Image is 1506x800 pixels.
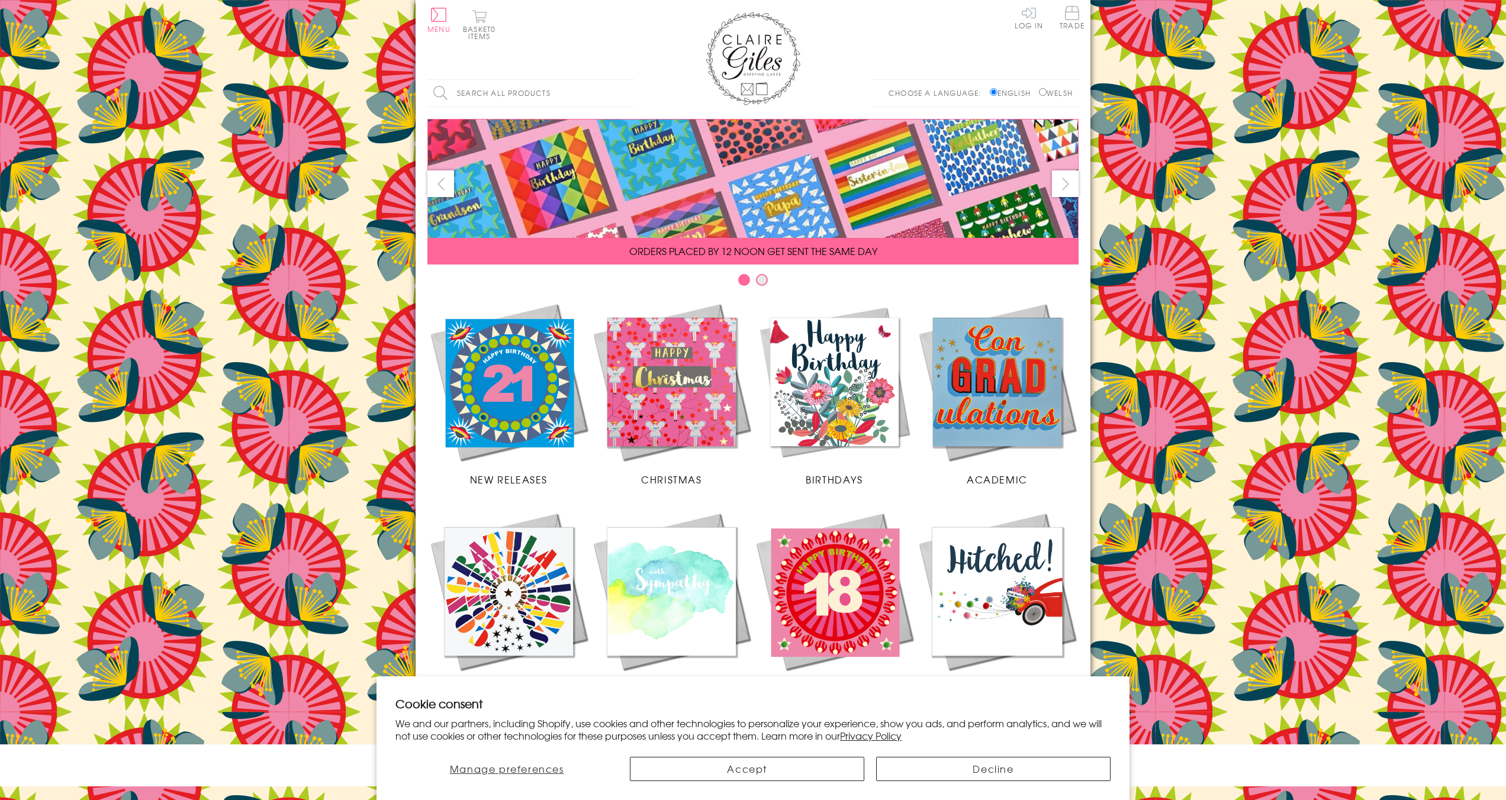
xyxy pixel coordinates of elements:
[967,472,1028,486] span: Academic
[916,510,1079,696] a: Wedding Occasions
[427,273,1079,292] div: Carousel Pagination
[1060,6,1085,29] span: Trade
[1015,6,1043,29] a: Log In
[468,24,495,41] span: 0 items
[753,510,916,696] a: Age Cards
[623,80,635,107] input: Search
[916,301,1079,486] a: Academic
[1039,88,1047,96] input: Welsh
[641,472,701,486] span: Christmas
[427,8,450,33] button: Menu
[756,274,768,286] button: Carousel Page 2
[450,762,564,776] span: Manage preferences
[629,244,877,258] span: ORDERS PLACED BY 12 NOON GET SENT THE SAME DAY
[395,757,618,781] button: Manage preferences
[395,717,1111,742] p: We and our partners, including Shopify, use cookies and other technologies to personalize your ex...
[427,510,590,696] a: Congratulations
[706,12,800,105] img: Claire Giles Greetings Cards
[1039,88,1073,98] label: Welsh
[1060,6,1085,31] a: Trade
[590,510,753,696] a: Sympathy
[753,301,916,486] a: Birthdays
[738,274,750,286] button: Carousel Page 1 (Current Slide)
[463,9,495,40] button: Basket0 items
[1052,170,1079,197] button: next
[990,88,1037,98] label: English
[427,24,450,34] span: Menu
[470,472,548,486] span: New Releases
[806,472,863,486] span: Birthdays
[427,80,635,107] input: Search all products
[990,88,997,96] input: English
[840,728,902,743] a: Privacy Policy
[889,88,987,98] p: Choose a language:
[427,301,590,486] a: New Releases
[876,757,1111,781] button: Decline
[427,170,454,197] button: prev
[630,757,864,781] button: Accept
[395,695,1111,712] h2: Cookie consent
[590,301,753,486] a: Christmas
